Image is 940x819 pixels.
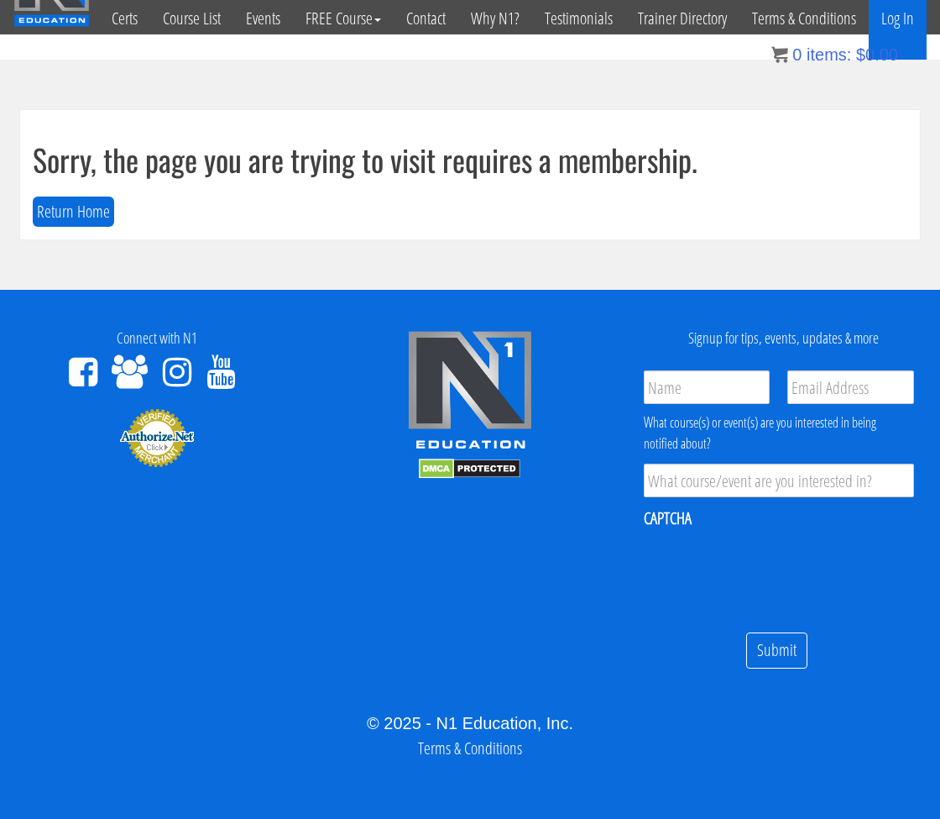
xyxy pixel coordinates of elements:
img: DMCA.com Protection Status [419,459,520,479]
input: Name [644,370,770,404]
input: What course/event are you interested in? [644,464,914,497]
img: Authorize.Net Merchant - Click to Verify [119,407,195,468]
h4: Signup for tips, events, updates & more [640,330,927,347]
h4: Connect with N1 [13,330,300,347]
a: 0 items: $0.00 [771,45,898,64]
span: items: [807,45,851,64]
button: Return Home [33,197,114,228]
input: Email Address [787,370,914,404]
div: What course(s) or event(s) are you interested in being notified about? [644,412,914,454]
input: Submit [746,633,807,669]
a: Terms & Conditions [418,737,522,759]
span: $ [856,45,865,64]
h1: Sorry, the page you are trying to visit requires a membership. [33,143,907,176]
bdi: 0.00 [856,45,898,64]
iframe: reCAPTCHA [644,540,899,606]
div: © 2025 - N1 Education, Inc. [13,711,927,736]
img: icon11.png [771,46,788,63]
span: 0 [792,45,802,64]
label: CAPTCHA [644,507,692,529]
img: n1-edu-logo [407,330,533,454]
